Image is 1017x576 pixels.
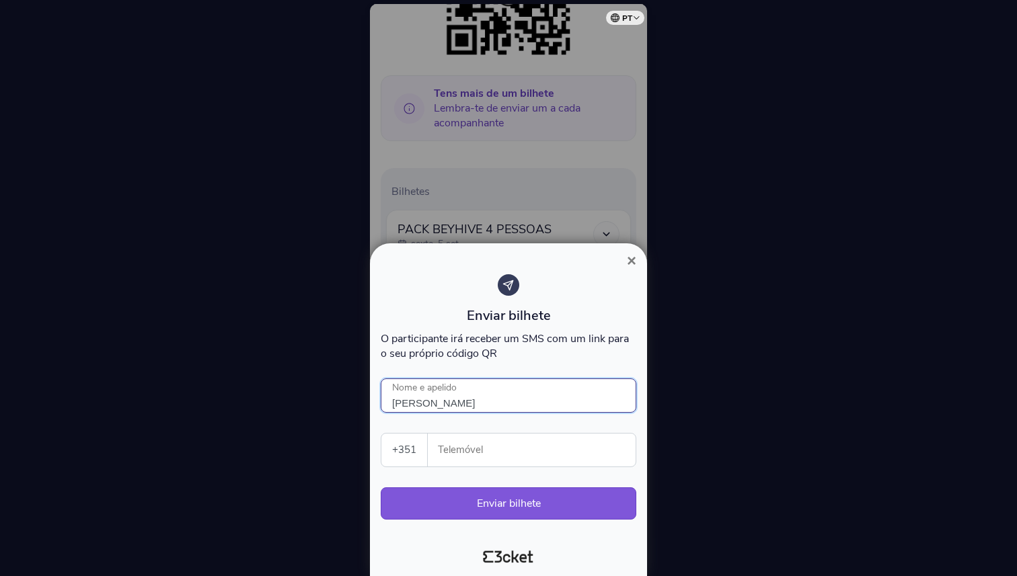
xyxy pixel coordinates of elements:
label: Telemóvel [428,434,637,466]
label: Nome e apelido [381,378,468,398]
button: Enviar bilhete [381,487,636,520]
span: Enviar bilhete [467,306,551,325]
input: Telemóvel [439,434,636,466]
span: O participante irá receber um SMS com um link para o seu próprio código QR [381,331,629,361]
span: × [627,251,636,270]
input: Nome e apelido [381,378,636,413]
